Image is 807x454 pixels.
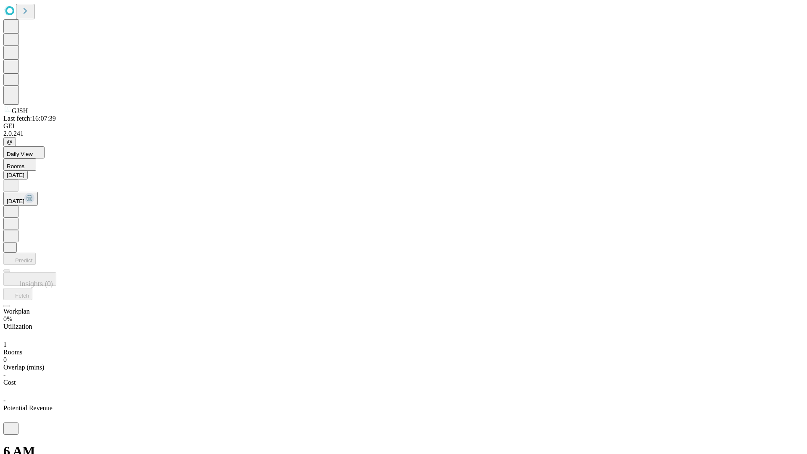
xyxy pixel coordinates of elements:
div: GEI [3,122,804,130]
span: Rooms [7,163,24,169]
span: 1 [3,341,7,348]
span: GJSH [12,107,28,114]
button: Insights (0) [3,272,56,286]
button: Rooms [3,158,36,171]
button: Daily View [3,146,45,158]
span: Overlap (mins) [3,364,44,371]
span: - [3,397,5,404]
span: Workplan [3,308,30,315]
button: [DATE] [3,192,38,206]
span: [DATE] [7,198,24,204]
button: [DATE] [3,171,28,179]
button: Predict [3,253,36,265]
span: - [3,371,5,378]
span: Last fetch: 16:07:39 [3,115,56,122]
span: 0% [3,315,12,322]
span: Potential Revenue [3,404,53,412]
span: Rooms [3,348,22,356]
span: Daily View [7,151,33,157]
div: 2.0.241 [3,130,804,137]
span: 0 [3,356,7,363]
span: @ [7,139,13,145]
span: Utilization [3,323,32,330]
span: Cost [3,379,16,386]
button: @ [3,137,16,146]
button: Fetch [3,288,32,300]
span: Insights (0) [20,280,53,288]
